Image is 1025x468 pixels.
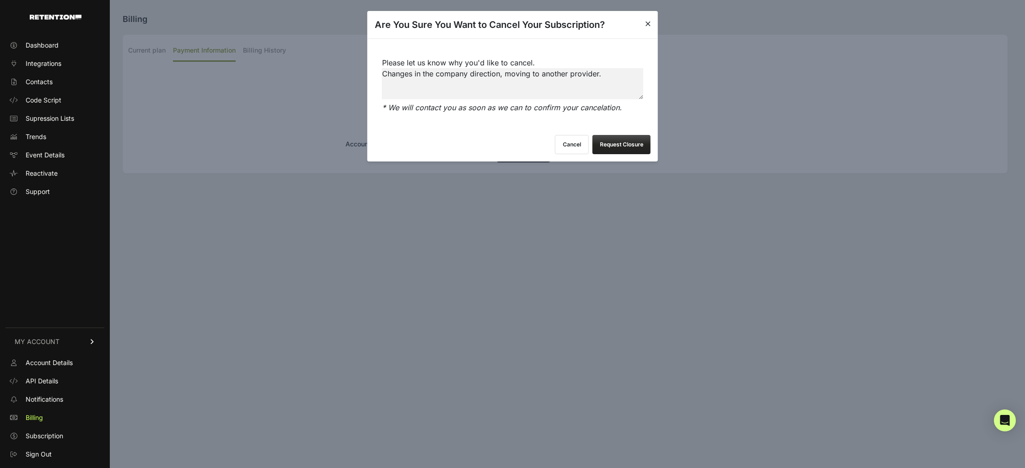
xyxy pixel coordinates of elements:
[26,169,58,178] span: Reactivate
[26,77,53,86] span: Contacts
[5,410,104,425] a: Billing
[26,431,63,441] span: Subscription
[5,111,104,126] a: Supression Lists
[555,135,589,154] button: Cancel
[5,392,104,407] a: Notifications
[26,132,46,141] span: Trends
[5,328,104,355] a: MY ACCOUNT
[26,114,74,123] span: Supression Lists
[382,58,643,101] label: Please let us know why you'd like to cancel.
[5,56,104,71] a: Integrations
[5,355,104,370] a: Account Details
[5,374,104,388] a: API Details
[375,18,605,31] h3: Are You Sure You Want to Cancel Your Subscription?
[5,447,104,462] a: Sign Out
[26,59,61,68] span: Integrations
[26,187,50,196] span: Support
[5,184,104,199] a: Support
[5,93,104,108] a: Code Script
[5,166,104,181] a: Reactivate
[26,358,73,367] span: Account Details
[26,96,61,105] span: Code Script
[26,395,63,404] span: Notifications
[5,38,104,53] a: Dashboard
[26,413,43,422] span: Billing
[26,41,59,50] span: Dashboard
[593,135,651,154] button: Request Closure
[5,148,104,162] a: Event Details
[30,15,81,20] img: Retention.com
[26,450,52,459] span: Sign Out
[5,75,104,89] a: Contacts
[994,409,1016,431] div: Open Intercom Messenger
[26,151,65,160] span: Event Details
[5,429,104,443] a: Subscription
[15,337,59,346] span: MY ACCOUNT
[26,377,58,386] span: API Details
[5,129,104,144] a: Trends
[382,103,622,112] em: * We will contact you as soon as we can to confirm your cancelation.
